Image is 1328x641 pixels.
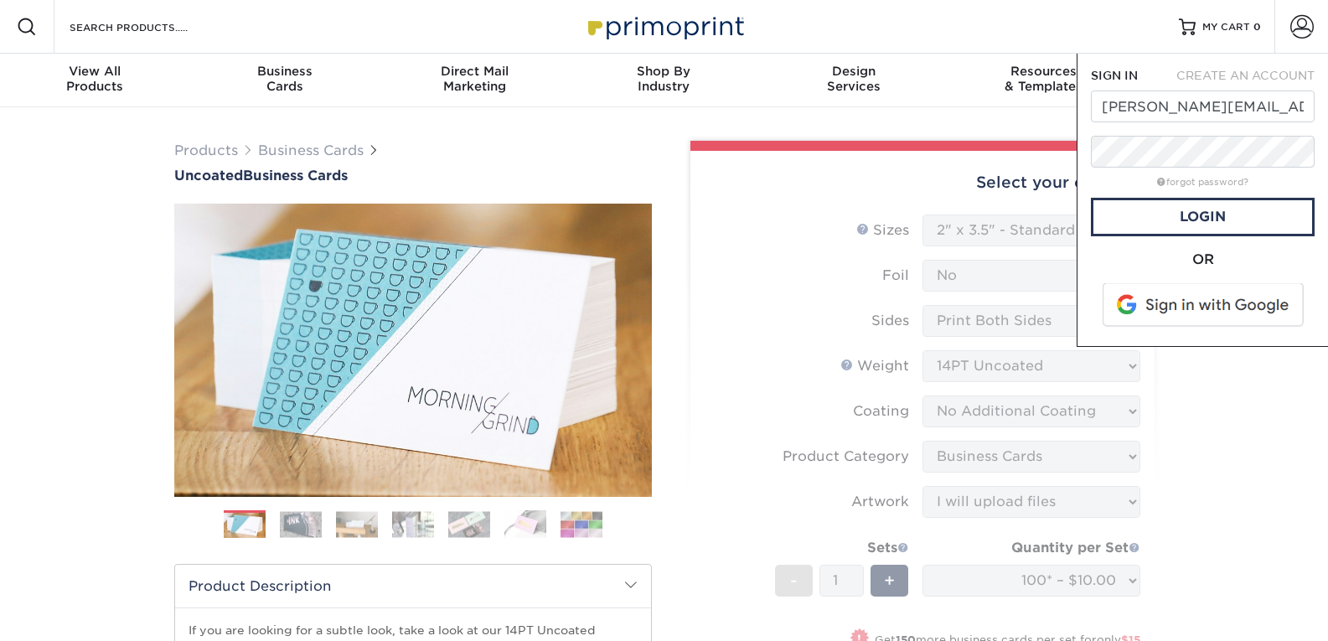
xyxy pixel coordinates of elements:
[174,142,238,158] a: Products
[1176,69,1315,82] span: CREATE AN ACCOUNT
[569,64,758,94] div: Industry
[1157,177,1248,188] a: forgot password?
[448,511,490,537] img: Business Cards 05
[948,64,1138,94] div: & Templates
[189,54,379,107] a: BusinessCards
[189,64,379,79] span: Business
[1253,21,1261,33] span: 0
[68,17,231,37] input: SEARCH PRODUCTS.....
[189,64,379,94] div: Cards
[380,64,569,94] div: Marketing
[336,511,378,537] img: Business Cards 03
[948,54,1138,107] a: Resources& Templates
[280,511,322,537] img: Business Cards 02
[4,590,142,635] iframe: Google Customer Reviews
[1091,198,1315,236] a: Login
[569,54,758,107] a: Shop ByIndustry
[1091,90,1315,122] input: Email
[704,151,1141,215] div: Select your options:
[392,511,434,537] img: Business Cards 04
[175,565,651,607] h2: Product Description
[174,168,652,184] h1: Business Cards
[759,64,948,94] div: Services
[504,510,546,539] img: Business Cards 06
[380,54,569,107] a: Direct MailMarketing
[1091,69,1138,82] span: SIGN IN
[174,111,652,589] img: Uncoated 01
[569,64,758,79] span: Shop By
[174,168,243,184] span: Uncoated
[258,142,364,158] a: Business Cards
[174,168,652,184] a: UncoatedBusiness Cards
[561,511,602,537] img: Business Cards 07
[1091,250,1315,270] div: OR
[581,8,748,44] img: Primoprint
[224,504,266,546] img: Business Cards 01
[759,54,948,107] a: DesignServices
[948,64,1138,79] span: Resources
[1271,584,1311,624] iframe: Intercom live chat
[380,64,569,79] span: Direct Mail
[759,64,948,79] span: Design
[1202,20,1250,34] span: MY CART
